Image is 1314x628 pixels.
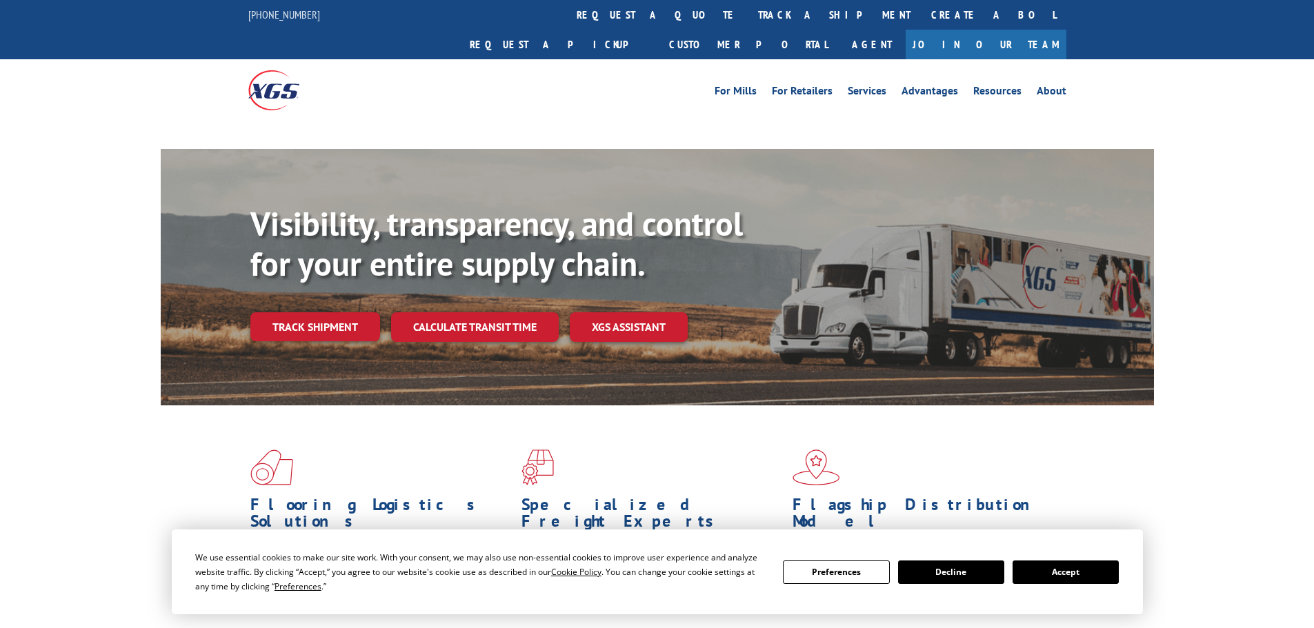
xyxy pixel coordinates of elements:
[551,566,601,578] span: Cookie Policy
[1013,560,1119,584] button: Accept
[250,202,743,285] b: Visibility, transparency, and control for your entire supply chain.
[521,449,554,485] img: xgs-icon-focused-on-flooring-red
[973,85,1022,101] a: Resources
[172,529,1143,614] div: Cookie Consent Prompt
[838,30,906,59] a: Agent
[1037,85,1066,101] a: About
[459,30,659,59] a: Request a pickup
[248,8,320,21] a: [PHONE_NUMBER]
[793,496,1053,536] h1: Flagship Distribution Model
[250,449,293,485] img: xgs-icon-total-supply-chain-intelligence-red
[793,449,840,485] img: xgs-icon-flagship-distribution-model-red
[391,312,559,342] a: Calculate transit time
[715,85,757,101] a: For Mills
[906,30,1066,59] a: Join Our Team
[783,560,889,584] button: Preferences
[898,560,1004,584] button: Decline
[902,85,958,101] a: Advantages
[275,580,321,592] span: Preferences
[250,496,511,536] h1: Flooring Logistics Solutions
[521,496,782,536] h1: Specialized Freight Experts
[195,550,766,594] div: We use essential cookies to make our site work. With your consent, we may also use non-essential ...
[659,30,838,59] a: Customer Portal
[250,312,380,341] a: Track shipment
[570,312,688,342] a: XGS ASSISTANT
[848,85,886,101] a: Services
[772,85,833,101] a: For Retailers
